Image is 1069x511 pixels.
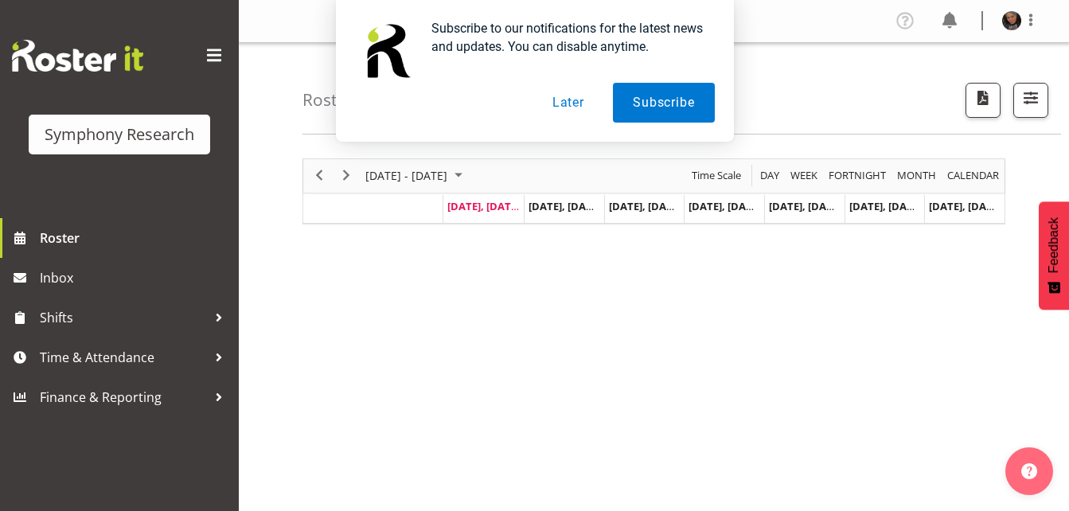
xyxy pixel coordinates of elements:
[1021,463,1037,479] img: help-xxl-2.png
[788,166,821,185] button: Timeline Week
[946,166,1001,185] span: calendar
[309,166,330,185] button: Previous
[306,159,333,193] div: previous period
[826,166,889,185] button: Fortnight
[769,199,841,213] span: [DATE], [DATE]
[895,166,938,185] span: Month
[895,166,939,185] button: Timeline Month
[529,199,601,213] span: [DATE], [DATE]
[447,199,520,213] span: [DATE], [DATE]
[689,166,744,185] button: Time Scale
[40,266,231,290] span: Inbox
[364,166,449,185] span: [DATE] - [DATE]
[690,166,743,185] span: Time Scale
[929,199,1001,213] span: [DATE], [DATE]
[355,19,419,83] img: notification icon
[40,306,207,330] span: Shifts
[609,199,681,213] span: [DATE], [DATE]
[689,199,761,213] span: [DATE], [DATE]
[360,159,472,193] div: August 11 - 17, 2025
[1047,217,1061,273] span: Feedback
[759,166,781,185] span: Day
[40,345,207,369] span: Time & Attendance
[333,159,360,193] div: next period
[40,226,231,250] span: Roster
[533,83,604,123] button: Later
[419,19,715,56] div: Subscribe to our notifications for the latest news and updates. You can disable anytime.
[789,166,819,185] span: Week
[945,166,1002,185] button: Month
[40,385,207,409] span: Finance & Reporting
[363,166,470,185] button: August 2025
[827,166,888,185] span: Fortnight
[613,83,714,123] button: Subscribe
[1039,201,1069,310] button: Feedback - Show survey
[336,166,357,185] button: Next
[758,166,782,185] button: Timeline Day
[302,158,1005,224] div: Timeline Week of August 11, 2025
[849,199,922,213] span: [DATE], [DATE]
